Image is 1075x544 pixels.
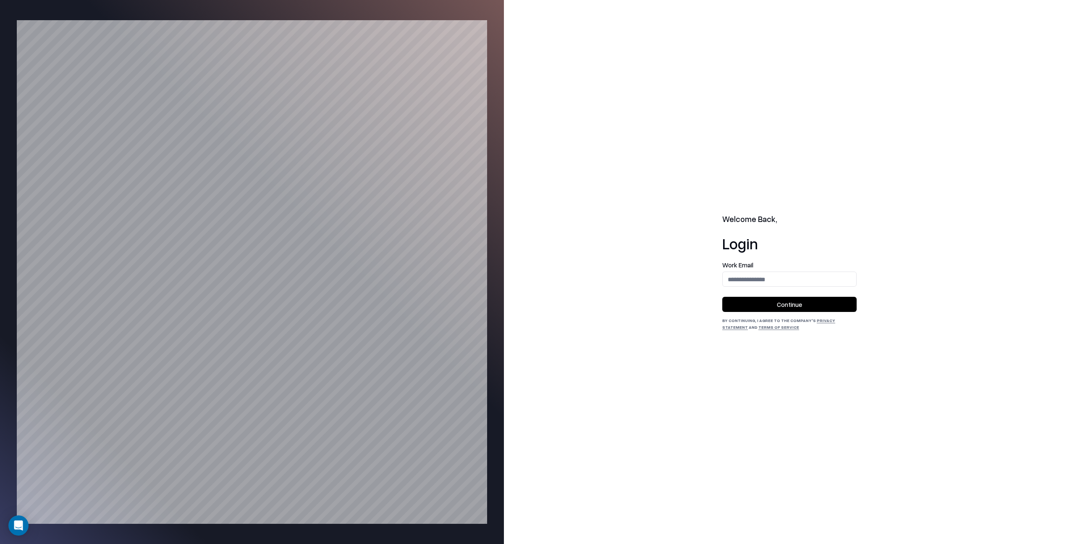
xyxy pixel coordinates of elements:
[8,515,29,536] div: Open Intercom Messenger
[722,297,857,312] button: Continue
[722,214,857,225] h2: Welcome Back,
[722,235,857,252] h1: Login
[722,317,857,330] div: By continuing, I agree to the Company's and
[758,325,799,330] a: Terms of Service
[722,262,857,268] label: Work Email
